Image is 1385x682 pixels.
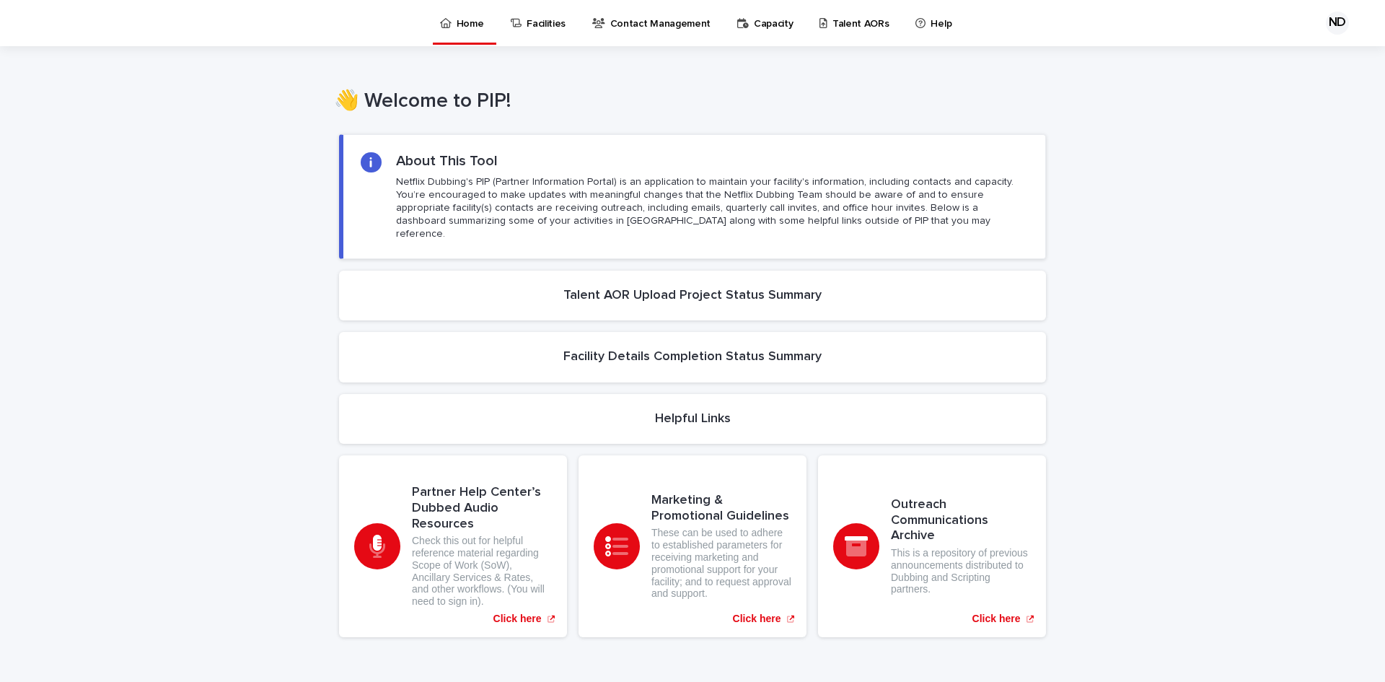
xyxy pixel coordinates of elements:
a: Click here [818,455,1046,637]
h3: Outreach Communications Archive [891,497,1031,544]
p: Netflix Dubbing's PIP (Partner Information Portal) is an application to maintain your facility's ... [396,175,1028,241]
p: Click here [733,613,781,625]
p: Check this out for helpful reference material regarding Scope of Work (SoW), Ancillary Services &... [412,535,552,608]
h1: 👋 Welcome to PIP! [334,89,1041,114]
a: Click here [579,455,806,637]
h2: Facility Details Completion Status Summary [563,349,822,365]
a: Click here [339,455,567,637]
p: This is a repository of previous announcements distributed to Dubbing and Scripting partners. [891,547,1031,595]
p: These can be used to adhere to established parameters for receiving marketing and promotional sup... [651,527,791,600]
h2: Talent AOR Upload Project Status Summary [563,288,822,304]
h2: Helpful Links [655,411,731,427]
h2: About This Tool [396,152,498,170]
p: Click here [493,613,542,625]
div: ND [1326,12,1349,35]
h3: Marketing & Promotional Guidelines [651,493,791,524]
h3: Partner Help Center’s Dubbed Audio Resources [412,485,552,532]
p: Click here [972,613,1021,625]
